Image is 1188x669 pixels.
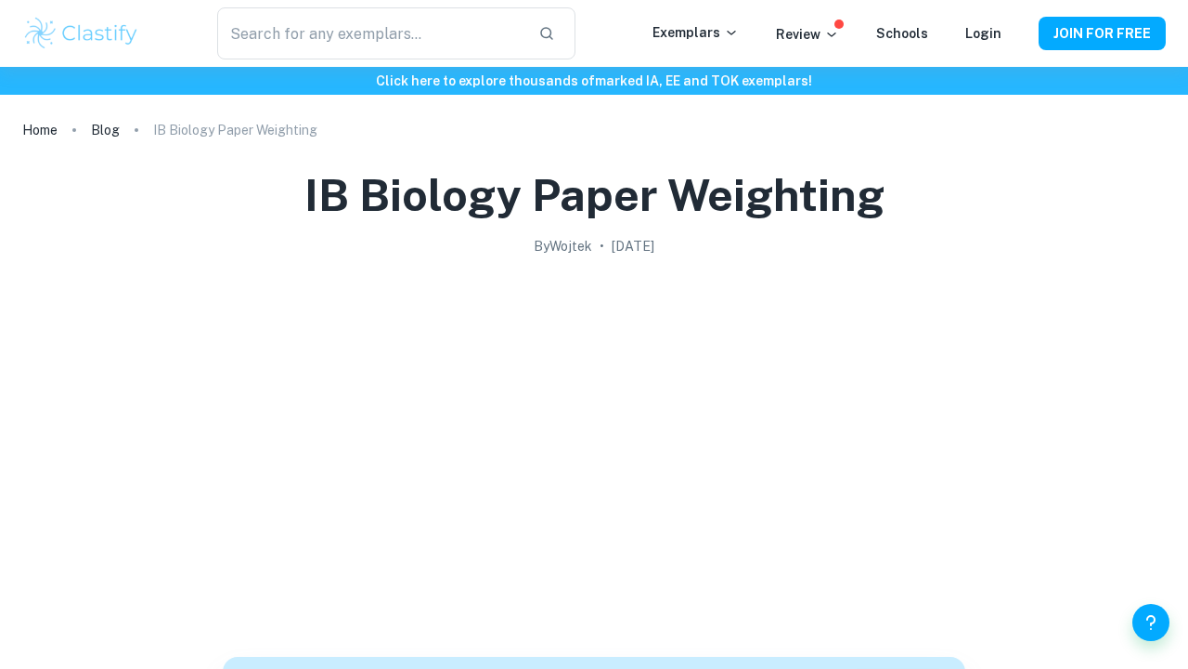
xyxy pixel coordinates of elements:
h2: By Wojtek [534,236,592,256]
a: Blog [91,117,120,143]
p: • [600,236,604,256]
h6: Click here to explore thousands of marked IA, EE and TOK exemplars ! [4,71,1184,91]
h2: [DATE] [612,236,654,256]
button: Help and Feedback [1132,604,1169,641]
a: Login [965,26,1001,41]
p: Exemplars [652,22,739,43]
button: JOIN FOR FREE [1039,17,1166,50]
a: Home [22,117,58,143]
input: Search for any exemplars... [217,7,523,59]
img: Clastify logo [22,15,140,52]
img: IB Biology Paper Weighting cover image [223,264,965,636]
p: Review [776,24,839,45]
p: IB Biology Paper Weighting [153,120,317,140]
a: Schools [876,26,928,41]
h1: IB Biology Paper Weighting [304,165,885,225]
